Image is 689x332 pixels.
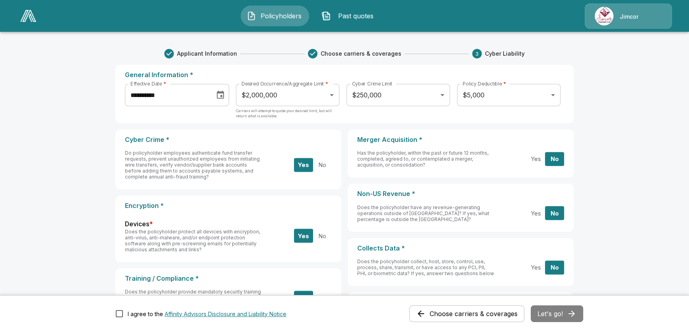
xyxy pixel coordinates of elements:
[321,11,331,21] img: Past quotes Icon
[259,11,303,21] span: Policyholders
[485,50,525,58] span: Cyber Liability
[236,108,339,124] p: Carriers will attempt to quote your desired limit, but will return what is available.
[545,206,564,220] button: No
[315,6,384,26] button: Past quotes IconPast quotes
[313,158,332,172] button: No
[313,229,332,243] button: No
[357,136,564,144] p: Merger Acquisition *
[313,291,332,305] button: No
[357,190,564,198] p: Non-US Revenue *
[20,10,36,22] img: AA Logo
[294,229,313,243] button: Yes
[236,84,339,106] div: $2,000,000
[321,50,401,58] span: Choose carriers & coverages
[475,51,479,57] text: 3
[177,50,237,58] span: Applicant Information
[125,275,332,282] p: Training / Compliance *
[125,71,564,79] p: General Information *
[409,305,524,322] button: Choose carriers & coverages
[463,80,506,87] label: Policy Deductible
[357,204,495,222] h6: Does the policyholder have any revenue-generating operations outside of [GEOGRAPHIC_DATA]? If yes...
[357,150,495,168] h6: Has the policyholder, within the past or future 12 months, completed, agreed to, or contemplated ...
[334,11,378,21] span: Past quotes
[241,6,309,26] button: Policyholders IconPolicyholders
[545,260,564,274] button: No
[352,80,392,87] label: Cyber Crime Limit
[125,150,263,180] h6: Do policyholder employees authenticate fund transfer requests, prevent unauthorized employees fro...
[294,291,313,305] button: Yes
[545,152,564,166] button: No
[357,258,495,276] h6: Does the policyholder collect, host, store, control, use, process, share, transmit, or have acces...
[346,84,450,106] div: $250,000
[125,202,332,210] p: Encryption *
[526,260,545,274] button: Yes
[241,80,328,87] label: Desired Occurrence/Aggregate Limit
[125,229,263,252] h6: Does the policyholder protect all devices with encryption, anti-virus, anti-malware, and/or endpo...
[212,87,228,103] button: Choose date, selected date is Sep 30, 2025
[457,84,561,106] div: $5,000
[247,11,256,21] img: Policyholders Icon
[128,310,286,318] div: I agree to the
[526,206,545,220] button: Yes
[125,219,153,229] label: Devices
[165,310,286,318] button: I agree to the
[526,152,545,166] button: Yes
[294,158,313,172] button: Yes
[130,80,166,87] label: Effective Date
[357,245,564,252] p: Collects Data *
[125,289,263,307] h6: Does the policyholder provide mandatory security training to all employees annually and ensure th...
[125,136,332,144] p: Cyber Crime *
